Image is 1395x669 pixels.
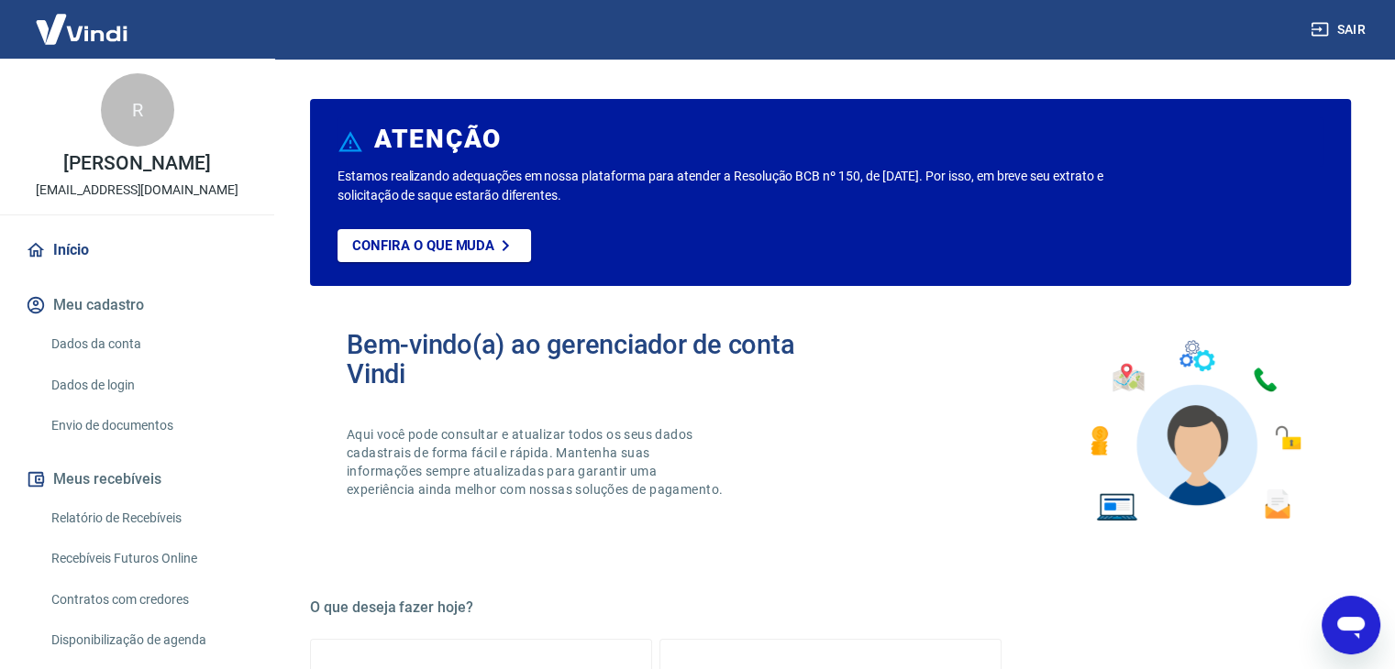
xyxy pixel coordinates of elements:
[44,325,252,363] a: Dados da conta
[338,167,1126,205] p: Estamos realizando adequações em nossa plataforma para atender a Resolução BCB nº 150, de [DATE]....
[22,1,141,57] img: Vindi
[44,540,252,577] a: Recebíveis Futuros Online
[1307,13,1373,47] button: Sair
[310,598,1351,617] h5: O que deseja fazer hoje?
[352,237,494,254] p: Confira o que muda
[22,230,252,270] a: Início
[347,330,831,389] h2: Bem-vindo(a) ao gerenciador de conta Vindi
[44,367,252,404] a: Dados de login
[1074,330,1314,532] img: Imagem de um avatar masculino com diversos icones exemplificando as funcionalidades do gerenciado...
[63,154,210,173] p: [PERSON_NAME]
[44,621,252,659] a: Disponibilização de agenda
[36,181,238,200] p: [EMAIL_ADDRESS][DOMAIN_NAME]
[338,229,531,262] a: Confira o que muda
[101,73,174,147] div: R
[347,425,726,499] p: Aqui você pode consultar e atualizar todos os seus dados cadastrais de forma fácil e rápida. Mant...
[374,130,502,148] h6: ATENÇÃO
[44,581,252,619] a: Contratos com credores
[22,285,252,325] button: Meu cadastro
[44,499,252,537] a: Relatório de Recebíveis
[1322,596,1380,654] iframe: Botão para abrir a janela de mensagens, conversa em andamento
[22,459,252,499] button: Meus recebíveis
[44,407,252,444] a: Envio de documentos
